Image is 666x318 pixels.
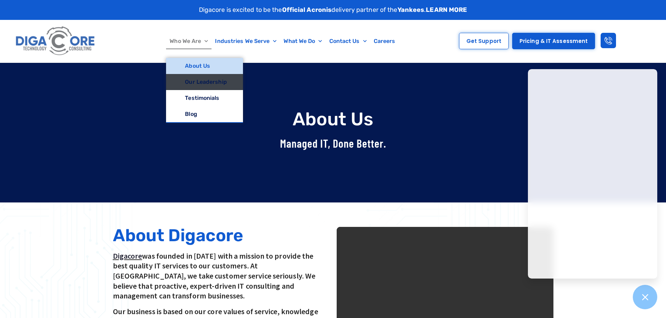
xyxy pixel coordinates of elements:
a: Testimonials [166,90,243,106]
a: Digacore [113,251,142,261]
strong: Official Acronis [282,6,332,14]
a: Our Leadership [166,74,243,90]
p: Digacore is excited to be the delivery partner of the . [199,5,467,15]
a: Blog [166,106,243,122]
a: Industries We Serve [212,33,280,49]
a: Contact Us [326,33,370,49]
a: About Us [166,58,243,74]
span: Get Support [466,38,501,44]
nav: Menu [131,33,434,49]
span: Managed IT, Done Better. [280,136,386,150]
a: Pricing & IT Assessment [512,33,595,49]
a: Get Support [459,33,509,49]
ul: Who We Are [166,58,243,123]
h1: About Us [109,109,557,129]
img: Digacore logo 1 [14,23,98,59]
span: Pricing & IT Assessment [520,38,588,44]
p: was founded in [DATE] with a mission to provide the best quality IT services to our customers. At... [113,251,330,301]
a: LEARN MORE [426,6,467,14]
h2: About Digacore [113,227,330,244]
a: Who We Are [166,33,212,49]
strong: Yankees [398,6,424,14]
iframe: Chatgenie Messenger [528,69,657,279]
a: What We Do [280,33,325,49]
a: Careers [370,33,399,49]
